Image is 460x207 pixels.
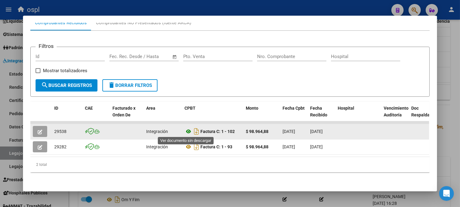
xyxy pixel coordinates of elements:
[409,102,446,129] datatable-header-cell: Doc Respaldatoria
[54,106,58,111] span: ID
[109,54,129,59] input: Start date
[36,79,97,92] button: Buscar Registros
[112,106,135,118] span: Facturado x Orden De
[52,102,82,129] datatable-header-cell: ID
[310,144,323,149] span: [DATE]
[135,54,165,59] input: End date
[41,81,48,89] mat-icon: search
[43,67,87,74] span: Mostrar totalizadores
[192,142,200,152] i: Descargar documento
[308,102,335,129] datatable-header-cell: Fecha Recibido
[36,42,57,50] h3: Filtros
[243,102,280,129] datatable-header-cell: Monto
[85,106,93,111] span: CAE
[335,102,381,129] datatable-header-cell: Hospital
[283,144,295,149] span: [DATE]
[192,127,200,136] i: Descargar documento
[384,106,409,118] span: Vencimiento Auditoría
[283,106,305,111] span: Fecha Cpbt
[411,106,439,118] span: Doc Respaldatoria
[54,129,67,134] span: 29538
[283,129,295,134] span: [DATE]
[82,102,110,129] datatable-header-cell: CAE
[200,129,235,134] strong: Factura C: 1 - 102
[54,144,67,149] span: 29282
[146,144,168,149] span: Integración
[108,83,152,88] span: Borrar Filtros
[310,129,323,134] span: [DATE]
[439,186,454,201] div: Open Intercom Messenger
[35,19,87,26] div: Comprobantes Recibidos
[182,102,243,129] datatable-header-cell: CPBT
[30,157,430,172] div: 2 total
[144,102,182,129] datatable-header-cell: Area
[108,81,115,89] mat-icon: delete
[246,106,258,111] span: Monto
[280,102,308,129] datatable-header-cell: Fecha Cpbt
[310,106,327,118] span: Fecha Recibido
[171,53,178,61] button: Open calendar
[146,129,168,134] span: Integración
[41,83,92,88] span: Buscar Registros
[338,106,354,111] span: Hospital
[381,102,409,129] datatable-header-cell: Vencimiento Auditoría
[200,144,232,149] strong: Factura C: 1 - 93
[184,106,196,111] span: CPBT
[246,129,268,134] strong: $ 98.964,88
[146,106,155,111] span: Area
[102,79,158,92] button: Borrar Filtros
[110,102,144,129] datatable-header-cell: Facturado x Orden De
[246,144,268,149] strong: $ 98.964,88
[96,19,191,26] div: Comprobantes NO Presentados (fuente ARCA)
